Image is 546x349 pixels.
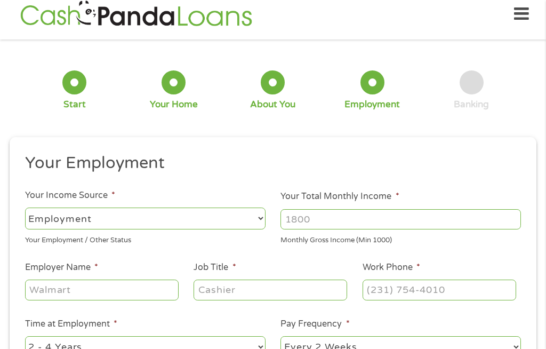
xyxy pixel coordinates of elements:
label: Your Total Monthly Income [280,191,399,202]
input: Walmart [25,280,179,300]
input: Cashier [194,280,347,300]
input: 1800 [280,209,521,229]
div: Your Home [150,99,198,110]
label: Employer Name [25,262,98,273]
div: About You [250,99,295,110]
label: Time at Employment [25,319,117,330]
input: (231) 754-4010 [363,280,516,300]
div: Monthly Gross Income (Min 1000) [280,232,521,246]
div: Banking [454,99,489,110]
label: Pay Frequency [280,319,349,330]
h2: Your Employment [25,153,513,174]
label: Your Income Source [25,190,115,201]
div: Your Employment / Other Status [25,232,266,246]
label: Work Phone [363,262,420,273]
label: Job Title [194,262,236,273]
div: Employment [344,99,400,110]
div: Start [63,99,86,110]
